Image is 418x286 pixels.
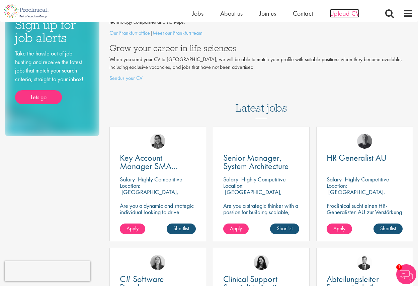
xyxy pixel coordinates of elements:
p: Are you a strategic thinker with a passion for building scalable, modular technology platforms? [223,202,299,222]
p: [GEOGRAPHIC_DATA], [GEOGRAPHIC_DATA] [327,188,385,202]
span: Salary [223,175,238,183]
a: Apply [120,224,145,234]
img: Felix Zimmer [357,134,372,149]
img: Mia Kellerman [150,255,165,270]
img: Indre Stankeviciute [254,255,269,270]
span: Location: [223,182,244,189]
a: Shortlist [167,224,196,234]
h3: Sign up for job alerts [15,18,89,44]
span: Senior Manager, System Architecture [223,152,289,172]
a: Meet our Frankfurt team [153,29,202,36]
p: [GEOGRAPHIC_DATA], [GEOGRAPHIC_DATA] [223,188,282,202]
a: Shortlist [270,224,299,234]
span: Salary [120,175,135,183]
span: Location: [327,182,347,189]
a: Upload CV [330,9,359,18]
a: Our Frankfurt office [109,29,150,36]
a: Apply [223,224,249,234]
span: Apply [127,225,139,232]
img: Antoine Mortiaux [357,255,372,270]
h3: Latest jobs [236,86,287,118]
span: 1 [396,264,402,270]
img: Chatbot [396,264,416,284]
p: When you send your CV to [GEOGRAPHIC_DATA], we will be able to match your profile with suitable p... [109,56,413,71]
p: Highly Competitive [345,175,389,183]
a: Jobs [192,9,203,18]
a: Key Account Manager SMA (North) [120,154,196,170]
a: Lets go [15,90,62,104]
p: Highly Competitive [138,175,182,183]
a: Contact [293,9,313,18]
span: Apply [333,225,345,232]
span: Location: [120,182,140,189]
span: Salary [327,175,342,183]
a: HR Generalist AU [327,154,403,162]
a: Shortlist [373,224,403,234]
a: Sendus your CV [109,75,143,82]
iframe: reCAPTCHA [5,261,90,281]
p: Are you a dynamic and strategic individual looking to drive growth and build lasting partnerships... [120,202,196,234]
p: | [109,29,413,37]
span: Key Account Manager SMA (North) [120,152,178,180]
p: Proclinical sucht einen HR-Generalisten AU zur Verstärkung des Teams unseres Kunden in [GEOGRAPHI... [327,202,403,228]
span: Apply [230,225,242,232]
span: HR Generalist AU [327,152,387,163]
a: About us [220,9,243,18]
h3: Grow your career in life sciences [109,44,413,52]
p: Highly Competitive [241,175,286,183]
div: Take the hassle out of job hunting and receive the latest jobs that match your search criteria, s... [15,49,89,104]
a: Senior Manager, System Architecture [223,154,299,170]
a: Join us [259,9,276,18]
p: [GEOGRAPHIC_DATA], [GEOGRAPHIC_DATA] [120,188,178,202]
a: Apply [327,224,352,234]
img: Anjali Parbhu [150,134,165,149]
